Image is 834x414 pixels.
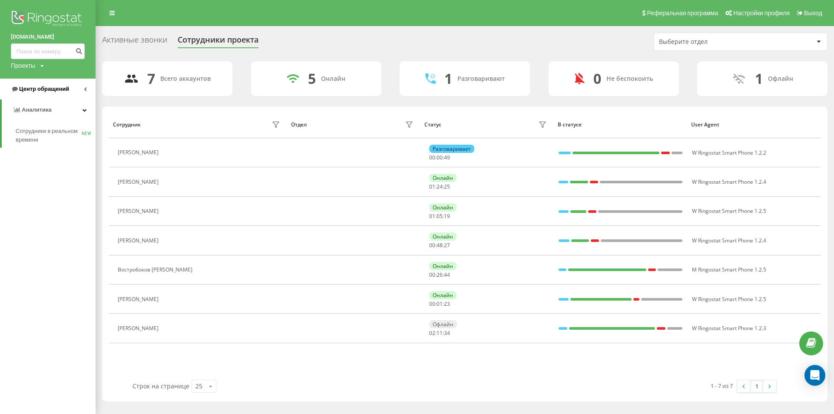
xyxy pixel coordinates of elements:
[444,300,450,308] span: 23
[733,10,790,17] span: Настройки профиля
[444,212,450,220] span: 19
[429,242,450,248] div: : :
[429,184,450,190] div: : :
[692,149,766,156] span: W Ringostat Smart Phone 1.2.2
[308,70,316,87] div: 5
[429,203,457,212] div: Онлайн
[768,75,793,83] div: Офлайн
[195,382,202,391] div: 25
[11,43,85,59] input: Поиск по номеру
[321,75,345,83] div: Онлайн
[558,122,683,128] div: В статусе
[429,329,435,337] span: 02
[118,267,195,273] div: Востробоков [PERSON_NAME]
[444,70,452,87] div: 1
[437,154,443,161] span: 00
[804,365,825,386] div: Open Intercom Messenger
[429,271,435,278] span: 00
[291,122,307,128] div: Отдел
[711,381,733,390] div: 1 - 7 из 7
[429,291,457,299] div: Онлайн
[437,271,443,278] span: 26
[692,178,766,185] span: W Ringostat Smart Phone 1.2.4
[444,242,450,249] span: 27
[178,35,258,49] div: Сотрудники проекта
[429,300,435,308] span: 00
[118,208,161,214] div: [PERSON_NAME]
[437,329,443,337] span: 11
[692,325,766,332] span: W Ringostat Smart Phone 1.2.3
[750,380,763,392] a: 1
[16,123,96,148] a: Сотрудники в реальном времениNEW
[11,9,85,30] img: Ringostat logo
[429,174,457,182] div: Онлайн
[11,61,35,70] div: Проекты
[118,325,161,331] div: [PERSON_NAME]
[606,75,653,83] div: Не беспокоить
[429,330,450,336] div: : :
[804,10,822,17] span: Выход
[11,33,85,41] a: [DOMAIN_NAME]
[593,70,601,87] div: 0
[424,122,441,128] div: Статус
[102,35,167,49] div: Активные звонки
[429,154,435,161] span: 00
[118,296,161,302] div: [PERSON_NAME]
[429,155,450,161] div: : :
[692,295,766,303] span: W Ringostat Smart Phone 1.2.5
[429,242,435,249] span: 00
[444,271,450,278] span: 44
[692,207,766,215] span: W Ringostat Smart Phone 1.2.5
[113,122,141,128] div: Сотрудник
[118,149,161,156] div: [PERSON_NAME]
[2,99,96,120] a: Аналитика
[147,70,155,87] div: 7
[437,183,443,190] span: 24
[429,320,457,328] div: Офлайн
[457,75,505,83] div: Разговаривают
[444,154,450,161] span: 49
[429,272,450,278] div: : :
[691,122,816,128] div: User Agent
[755,70,763,87] div: 1
[429,183,435,190] span: 01
[647,10,718,17] span: Реферальная программа
[659,38,763,46] div: Выберите отдел
[429,301,450,307] div: : :
[437,212,443,220] span: 05
[118,179,161,185] div: [PERSON_NAME]
[429,213,450,219] div: : :
[429,145,474,153] div: Разговаривает
[19,86,69,92] span: Центр обращений
[16,127,82,144] span: Сотрудники в реальном времени
[429,232,457,241] div: Онлайн
[444,183,450,190] span: 25
[22,106,52,113] span: Аналитика
[692,266,766,273] span: M Ringostat Smart Phone 1.2.5
[437,242,443,249] span: 48
[132,382,189,390] span: Строк на странице
[429,262,457,270] div: Онлайн
[444,329,450,337] span: 34
[692,237,766,244] span: W Ringostat Smart Phone 1.2.4
[429,212,435,220] span: 01
[437,300,443,308] span: 01
[118,238,161,244] div: [PERSON_NAME]
[160,75,211,83] div: Всего аккаунтов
